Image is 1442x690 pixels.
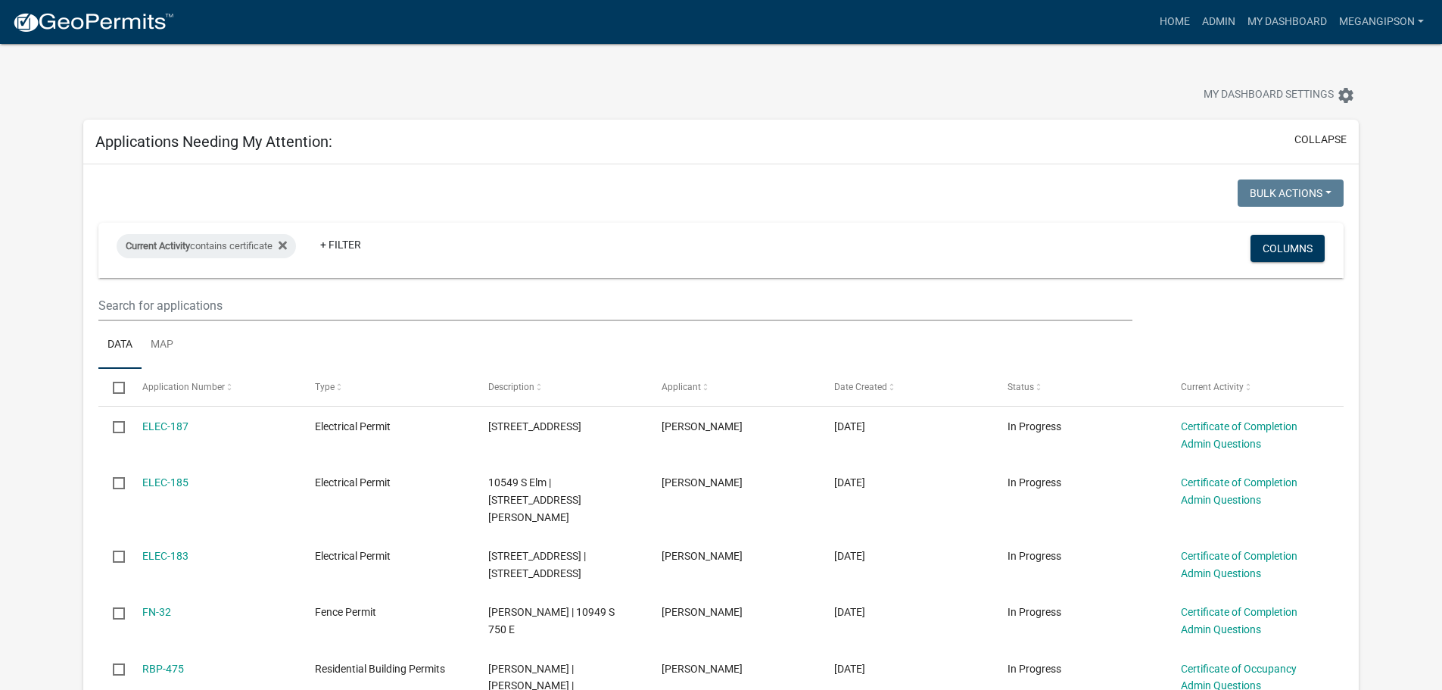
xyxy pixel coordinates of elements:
span: In Progress [1008,550,1061,562]
span: Type [315,382,335,392]
span: Application Number [142,382,225,392]
span: 08/29/2025 [834,476,865,489]
input: Search for applications [98,290,1132,321]
span: In Progress [1008,476,1061,489]
a: Certificate of Completion Admin Questions [1181,606,1297,635]
button: My Dashboard Settingssettings [1191,80,1367,110]
a: My Dashboard [1241,8,1333,36]
datatable-header-cell: Application Number [128,369,301,405]
a: ELEC-187 [142,420,188,432]
span: 08/22/2025 [834,550,865,562]
span: Current Activity [126,240,190,251]
span: Status [1008,382,1034,392]
span: 09/08/2025 [834,420,865,432]
datatable-header-cell: Description [474,369,647,405]
datatable-header-cell: Status [993,369,1166,405]
span: Jerry Fitzpatrick [662,476,743,489]
span: Electrical Permit [315,550,391,562]
button: collapse [1294,132,1347,148]
a: ELEC-185 [142,476,188,489]
span: 07/18/2025 [834,663,865,675]
span: Fence Permit [315,606,376,618]
span: My Dashboard Settings [1204,86,1334,105]
a: megangipson [1333,8,1430,36]
datatable-header-cell: Applicant [647,369,821,405]
a: Data [98,321,142,370]
span: In Progress [1008,420,1061,432]
span: Applicant [662,382,701,392]
datatable-header-cell: Type [301,369,474,405]
span: In Progress [1008,663,1061,675]
span: 318 E Main St | 2924 S 50 W [488,420,581,432]
span: Joan Lavengood | 10949 S 750 E [488,606,615,635]
a: RBP-475 [142,663,184,675]
span: 10549 S Elm | 1801 & 1811 W. REED ST. [488,476,581,523]
a: Map [142,321,182,370]
span: Current Activity [1181,382,1244,392]
i: settings [1337,86,1355,105]
a: ELEC-183 [142,550,188,562]
span: Residential Building Permits [315,663,445,675]
span: Description [488,382,534,392]
span: Jacob Bowman [662,420,743,432]
span: Electrical Permit [315,420,391,432]
a: + Filter [308,231,373,258]
a: Home [1154,8,1196,36]
span: 08/06/2025 [834,606,865,618]
a: Certificate of Completion Admin Questions [1181,550,1297,579]
a: Certificate of Completion Admin Questions [1181,420,1297,450]
span: 17893 Little Chicago Rd | 2293 W 1350 S [488,550,586,579]
h5: Applications Needing My Attention: [95,133,332,151]
span: Wesley Allen Wiggs [662,550,743,562]
div: contains certificate [117,234,296,258]
span: Joan Lavengood [662,606,743,618]
span: Electrical Permit [315,476,391,489]
a: Admin [1196,8,1241,36]
datatable-header-cell: Current Activity [1166,369,1340,405]
span: In Progress [1008,606,1061,618]
button: Bulk Actions [1238,180,1344,207]
span: Date Created [834,382,887,392]
a: Certificate of Completion Admin Questions [1181,476,1297,506]
datatable-header-cell: Select [98,369,127,405]
span: Elijah Nyles [662,663,743,675]
a: FN-32 [142,606,171,618]
datatable-header-cell: Date Created [820,369,993,405]
button: Columns [1250,235,1325,262]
